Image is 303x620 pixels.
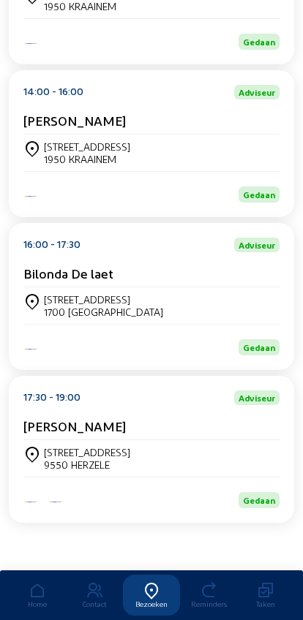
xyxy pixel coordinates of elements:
div: Taken [237,600,294,608]
div: [STREET_ADDRESS] [44,140,130,153]
div: [STREET_ADDRESS] [44,293,163,306]
img: Energy Protect Ramen & Deuren [23,194,38,198]
img: Iso Protect [23,347,38,351]
div: 16:00 - 17:30 [23,238,81,252]
span: Adviseur [239,88,275,97]
cam-card-title: Bilonda De laet [23,265,113,281]
a: Bezoeken [123,575,180,616]
span: Gedaan [243,37,275,47]
span: Gedaan [243,495,275,505]
span: Gedaan [243,342,275,352]
div: Reminders [180,600,237,608]
a: Reminders [180,575,237,616]
div: [STREET_ADDRESS] [44,446,130,458]
span: Gedaan [243,189,275,200]
cam-card-title: [PERSON_NAME] [23,113,126,128]
cam-card-title: [PERSON_NAME] [23,418,126,434]
img: Iso Protect [48,500,63,504]
div: 1700 [GEOGRAPHIC_DATA] [44,306,163,318]
a: Contact [66,575,123,616]
span: Adviseur [239,393,275,402]
div: 17:30 - 19:00 [23,390,81,405]
div: Bezoeken [123,600,180,608]
a: Home [9,575,66,616]
img: Energy Protect Dak- & gevelrenovatie [23,500,38,504]
div: Contact [66,600,123,608]
div: 9550 HERZELE [44,458,130,471]
img: Energy Protect Ramen & Deuren [23,42,38,45]
div: Home [9,600,66,608]
span: Adviseur [239,241,275,249]
a: Taken [237,575,294,616]
div: 14:00 - 16:00 [23,85,83,99]
div: 1950 KRAAINEM [44,153,130,165]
